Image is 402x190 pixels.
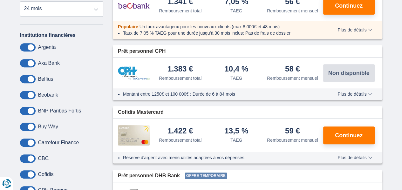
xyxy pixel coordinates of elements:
[159,8,201,14] div: Remboursement total
[118,172,180,180] span: Prêt personnel DHB Bank
[118,24,138,29] span: Populaire
[38,124,58,130] label: Buy Way
[323,64,375,82] button: Non disponible
[267,75,318,81] div: Remboursement mensuel
[230,8,242,14] div: TAEG
[224,127,248,136] div: 13,5 %
[335,132,363,138] span: Continuez
[285,65,300,74] div: 58 €
[20,32,76,38] label: Institutions financières
[285,127,300,136] div: 59 €
[167,65,193,74] div: 1.383 €
[140,24,280,29] span: Un taux avantageux pour les nouveaux clients (max 8.000€ et 48 mois)
[123,154,319,161] li: Réserve d'argent avec mensualités adaptées à vos dépenses
[333,27,377,32] button: Plus de détails
[123,91,319,97] li: Montant entre 1250€ et 100 000€ ; Durée de 6 à 84 mois
[38,76,53,82] label: Belfius
[118,66,150,80] img: pret personnel CPH Banque
[38,60,60,66] label: Axa Bank
[167,127,193,136] div: 1.422 €
[38,108,81,114] label: BNP Paribas Fortis
[38,44,56,50] label: Argenta
[159,75,201,81] div: Remboursement total
[333,92,377,97] button: Plus de détails
[118,125,150,146] img: pret personnel Cofidis CC
[38,156,49,161] label: CBC
[159,137,201,143] div: Remboursement total
[118,48,166,55] span: Prêt personnel CPH
[328,70,370,76] span: Non disponible
[185,173,227,179] span: Offre temporaire
[113,24,324,30] div: :
[224,65,248,74] div: 10,4 %
[38,140,79,146] label: Carrefour Finance
[38,92,58,98] label: Beobank
[230,75,242,81] div: TAEG
[323,126,375,144] button: Continuez
[333,155,377,160] button: Plus de détails
[267,137,318,143] div: Remboursement mensuel
[337,28,372,32] span: Plus de détails
[335,3,363,9] span: Continuez
[337,155,372,160] span: Plus de détails
[337,92,372,96] span: Plus de détails
[267,8,318,14] div: Remboursement mensuel
[123,30,319,36] li: Taux de 7,05 % TAEG pour une durée jusqu’à 30 mois inclus; Pas de frais de dossier
[118,109,164,116] span: Cofidis Mastercard
[38,172,54,177] label: Cofidis
[230,137,242,143] div: TAEG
